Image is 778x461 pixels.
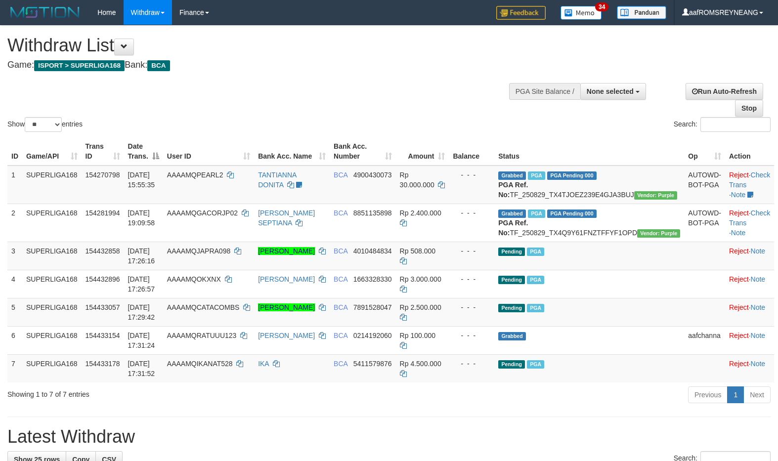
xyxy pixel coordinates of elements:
[400,303,441,311] span: Rp 2.500.000
[686,83,763,100] a: Run Auto-Refresh
[128,209,155,227] span: [DATE] 19:09:58
[258,247,315,255] a: [PERSON_NAME]
[167,275,221,283] span: AAAAMQOKXNX
[453,359,490,369] div: - - -
[400,332,435,339] span: Rp 100.000
[725,326,774,354] td: ·
[86,275,120,283] span: 154432896
[684,204,725,242] td: AUTOWD-BOT-PGA
[334,303,347,311] span: BCA
[22,204,82,242] td: SUPERLIGA168
[7,354,22,382] td: 7
[498,248,525,256] span: Pending
[334,360,347,368] span: BCA
[527,360,544,369] span: Marked by aafsoycanthlai
[128,275,155,293] span: [DATE] 17:26:57
[751,332,766,339] a: Note
[22,298,82,326] td: SUPERLIGA168
[400,360,441,368] span: Rp 4.500.000
[86,171,120,179] span: 154270798
[637,229,680,238] span: Vendor URL: https://trx4.1velocity.biz
[22,326,82,354] td: SUPERLIGA168
[334,332,347,339] span: BCA
[86,303,120,311] span: 154433057
[258,275,315,283] a: [PERSON_NAME]
[258,303,315,311] a: [PERSON_NAME]
[684,137,725,166] th: Op: activate to sort column ascending
[453,331,490,340] div: - - -
[86,247,120,255] span: 154432858
[334,247,347,255] span: BCA
[751,275,766,283] a: Note
[353,247,392,255] span: Copy 4010484834 to clipboard
[743,386,771,403] a: Next
[725,298,774,326] td: ·
[700,117,771,132] input: Search:
[725,137,774,166] th: Action
[634,191,677,200] span: Vendor URL: https://trx4.1velocity.biz
[147,60,170,71] span: BCA
[254,137,330,166] th: Bank Acc. Name: activate to sort column ascending
[353,360,392,368] span: Copy 5411579876 to clipboard
[22,166,82,204] td: SUPERLIGA168
[334,171,347,179] span: BCA
[453,302,490,312] div: - - -
[617,6,666,19] img: panduan.png
[124,137,163,166] th: Date Trans.: activate to sort column descending
[353,303,392,311] span: Copy 7891528047 to clipboard
[167,303,240,311] span: AAAAMQCATACOMBS
[498,304,525,312] span: Pending
[396,137,449,166] th: Amount: activate to sort column ascending
[7,242,22,270] td: 3
[258,171,297,189] a: TANTIANNA DONITA
[498,360,525,369] span: Pending
[453,170,490,180] div: - - -
[729,171,770,189] a: Check Trans
[729,332,749,339] a: Reject
[498,219,528,237] b: PGA Ref. No:
[674,117,771,132] label: Search:
[128,303,155,321] span: [DATE] 17:29:42
[527,304,544,312] span: Marked by aafsoycanthlai
[7,270,22,298] td: 4
[729,171,749,179] a: Reject
[258,209,315,227] a: [PERSON_NAME] SEPTIANA
[729,275,749,283] a: Reject
[128,247,155,265] span: [DATE] 17:26:16
[735,100,763,117] a: Stop
[82,137,124,166] th: Trans ID: activate to sort column ascending
[498,332,526,340] span: Grabbed
[22,242,82,270] td: SUPERLIGA168
[334,209,347,217] span: BCA
[498,276,525,284] span: Pending
[751,360,766,368] a: Note
[128,332,155,349] span: [DATE] 17:31:24
[7,137,22,166] th: ID
[751,303,766,311] a: Note
[453,246,490,256] div: - - -
[729,360,749,368] a: Reject
[684,166,725,204] td: AUTOWD-BOT-PGA
[400,171,434,189] span: Rp 30.000.000
[729,209,749,217] a: Reject
[400,209,441,217] span: Rp 2.400.000
[725,166,774,204] td: · ·
[400,247,435,255] span: Rp 508.000
[22,137,82,166] th: Game/API: activate to sort column ascending
[128,171,155,189] span: [DATE] 15:55:35
[167,332,237,339] span: AAAAMQRATUUU123
[258,360,269,368] a: IKA
[86,332,120,339] span: 154433154
[22,270,82,298] td: SUPERLIGA168
[729,303,749,311] a: Reject
[509,83,580,100] div: PGA Site Balance /
[496,6,546,20] img: Feedback.jpg
[7,204,22,242] td: 2
[595,2,608,11] span: 34
[725,242,774,270] td: ·
[400,275,441,283] span: Rp 3.000.000
[727,386,744,403] a: 1
[258,332,315,339] a: [PERSON_NAME]
[128,360,155,377] span: [DATE] 17:31:52
[688,386,728,403] a: Previous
